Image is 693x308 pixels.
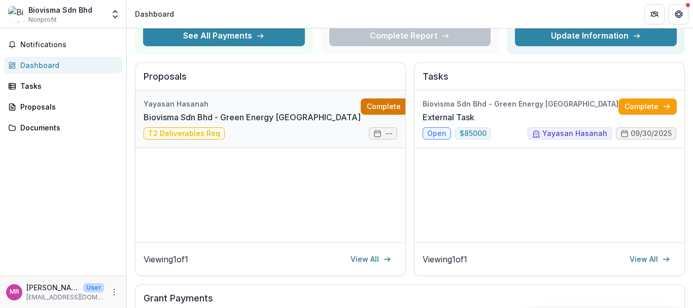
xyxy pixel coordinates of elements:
div: Tasks [20,81,114,91]
a: View All [344,251,397,267]
div: Dashboard [135,9,174,19]
nav: breadcrumb [131,7,178,21]
button: Get Help [669,4,689,24]
a: Complete [361,98,419,115]
a: Dashboard [4,57,122,74]
a: Complete [618,98,677,115]
button: More [108,286,120,298]
button: Notifications [4,37,122,53]
p: [EMAIL_ADDRESS][DOMAIN_NAME] [26,293,104,302]
p: [PERSON_NAME] BIN ABD [PERSON_NAME] [26,282,79,293]
a: Tasks [4,78,122,94]
a: External Task [423,111,474,123]
button: Open entity switcher [108,4,122,24]
a: View All [623,251,676,267]
p: Viewing 1 of 1 [423,253,467,265]
button: See All Payments [143,26,305,46]
a: Biovisma Sdn Bhd - Green Energy [GEOGRAPHIC_DATA] [144,111,361,123]
a: Proposals [4,98,122,115]
p: User [83,283,104,292]
div: Documents [20,122,114,133]
img: Biovisma Sdn Bhd [8,6,24,22]
div: Proposals [20,101,114,112]
h2: Tasks [423,71,676,90]
div: MUHAMMAD ASWAD BIN ABD RASHID [10,289,19,295]
h2: Proposals [144,71,397,90]
p: Viewing 1 of 1 [144,253,188,265]
div: Dashboard [20,60,114,71]
span: Nonprofit [28,15,57,24]
a: Update Information [515,26,677,46]
div: Biovisma Sdn Bhd [28,5,92,15]
span: Notifications [20,41,118,49]
a: Documents [4,119,122,136]
button: Partners [644,4,665,24]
